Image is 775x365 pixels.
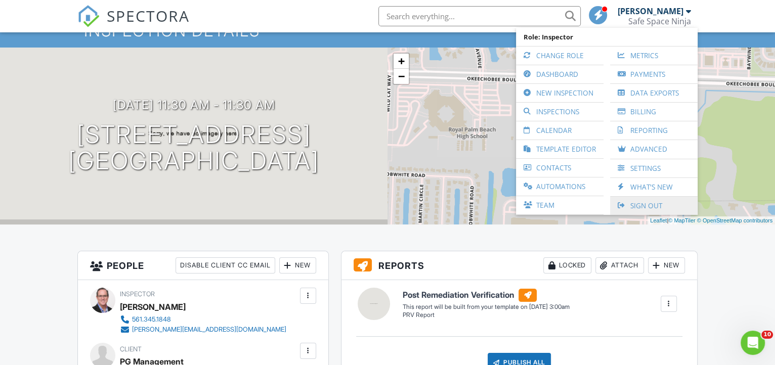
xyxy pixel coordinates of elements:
a: Metrics [615,47,693,65]
a: © MapTiler [668,217,696,223]
a: Calendar [521,121,598,140]
a: [PERSON_NAME][EMAIL_ADDRESS][DOMAIN_NAME] [120,325,286,335]
input: Search everything... [378,6,581,26]
a: Leaflet [650,217,667,223]
div: [PERSON_NAME] [618,6,683,16]
h3: People [78,251,328,280]
div: Attach [595,257,644,273]
a: Contacts [521,159,598,177]
span: Client [120,345,142,353]
iframe: Intercom live chat [741,331,765,355]
a: Advanced [615,140,693,159]
a: Sign Out [615,197,693,215]
div: | [648,216,775,225]
a: SPECTORA [77,14,190,35]
a: Billing [615,103,693,121]
div: New [279,257,316,273]
a: New Inspection [521,84,598,102]
span: SPECTORA [107,5,190,26]
div: This report will be built from your template on [DATE] 3:00am [403,303,570,311]
a: Zoom in [394,54,409,69]
div: Locked [543,257,591,273]
div: 561.345.1848 [132,315,171,324]
h3: Reports [341,251,697,280]
h1: [STREET_ADDRESS] [GEOGRAPHIC_DATA] [68,121,319,175]
h3: [DATE] 11:30 am - 11:30 am [113,98,275,112]
img: The Best Home Inspection Software - Spectora [77,5,100,27]
div: New [648,257,685,273]
div: Disable Client CC Email [176,257,275,273]
a: Reporting [615,121,693,140]
a: Data Exports [615,84,693,102]
a: Inspections [521,103,598,121]
a: What's New [615,178,693,196]
a: Dashboard [521,65,598,83]
a: © OpenStreetMap contributors [697,217,772,223]
span: 10 [761,331,773,339]
a: Payments [615,65,693,83]
a: Team [521,196,598,214]
span: Role: Inspector [521,28,693,46]
a: Template Editor [521,140,598,158]
a: Automations [521,177,598,196]
div: PRV Report [403,311,570,320]
a: Zoom out [394,69,409,84]
h6: Post Remediation Verification [403,289,570,302]
div: [PERSON_NAME] [120,299,186,314]
span: Inspector [120,290,155,298]
h1: Inspection Details [84,22,691,39]
a: 561.345.1848 [120,314,286,325]
div: [PERSON_NAME][EMAIL_ADDRESS][DOMAIN_NAME] [132,326,286,334]
a: Change Role [521,47,598,65]
div: Safe Space Ninja [628,16,691,26]
a: Settings [615,159,693,177]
